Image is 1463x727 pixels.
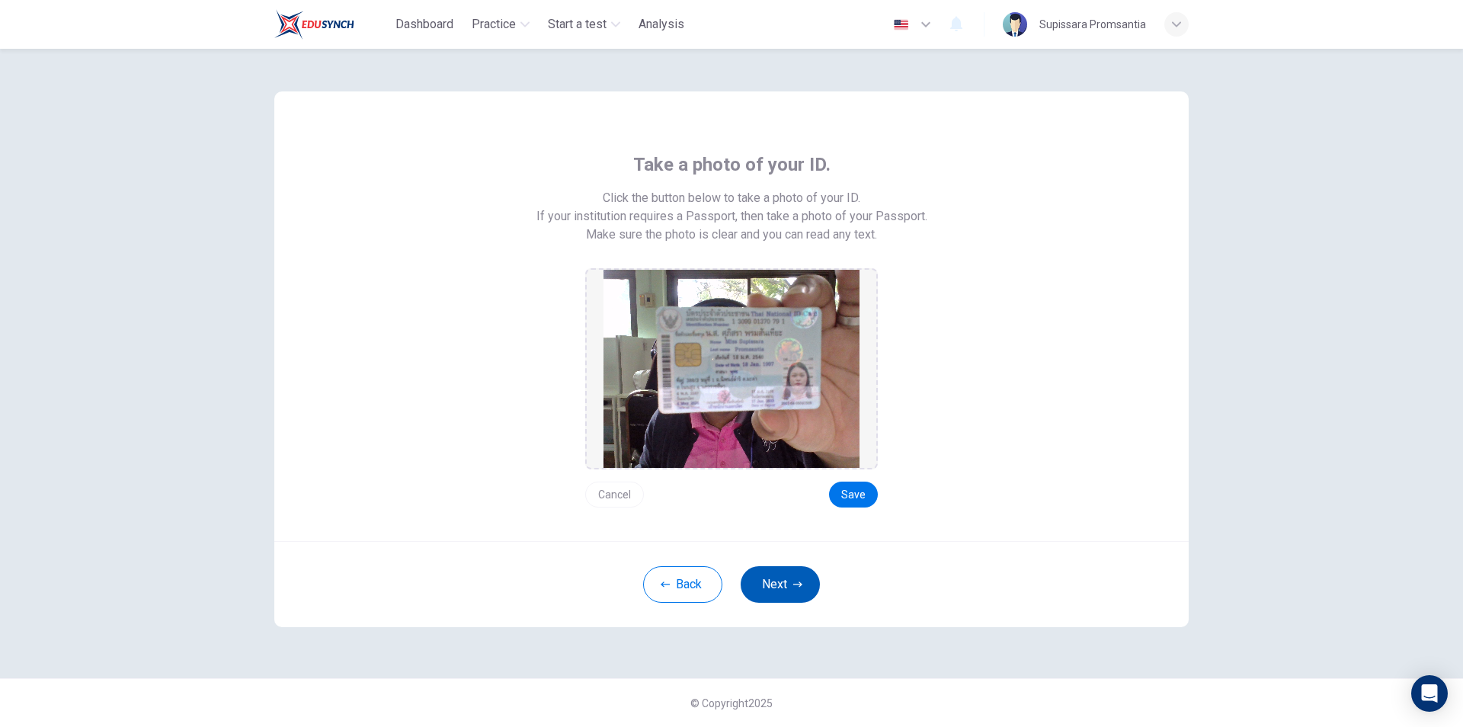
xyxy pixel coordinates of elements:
span: Take a photo of your ID. [633,152,831,177]
button: Practice [466,11,536,38]
span: Make sure the photo is clear and you can read any text. [586,226,877,244]
button: Dashboard [389,11,459,38]
a: Train Test logo [274,9,389,40]
div: Open Intercom Messenger [1411,675,1448,712]
img: en [892,19,911,30]
button: Cancel [585,482,644,508]
button: Start a test [542,11,626,38]
span: Click the button below to take a photo of your ID. If your institution requires a Passport, then ... [536,189,927,226]
img: preview screemshot [603,270,860,468]
button: Next [741,566,820,603]
span: Start a test [548,15,607,34]
img: Train Test logo [274,9,354,40]
span: Practice [472,15,516,34]
img: Profile picture [1003,12,1027,37]
span: Analysis [639,15,684,34]
button: Back [643,566,722,603]
button: Analysis [632,11,690,38]
button: Save [829,482,878,508]
span: Dashboard [395,15,453,34]
div: Supissara Promsantia [1039,15,1146,34]
span: © Copyright 2025 [690,697,773,709]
